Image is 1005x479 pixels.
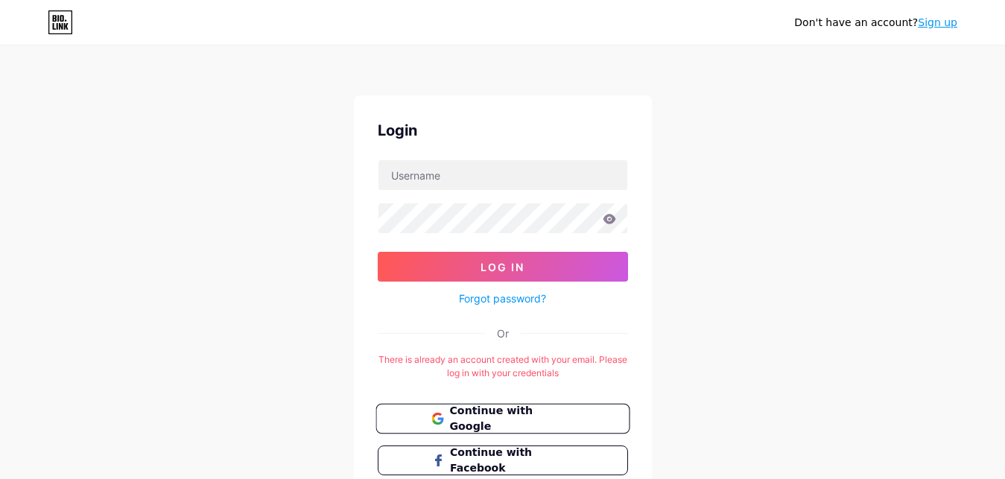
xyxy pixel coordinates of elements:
a: Forgot password? [459,291,546,306]
div: There is already an account created with your email. Please log in with your credentials [378,353,628,380]
span: Continue with Google [449,403,574,435]
div: Login [378,119,628,142]
a: Sign up [918,16,957,28]
div: Don't have an account? [794,15,957,31]
button: Log In [378,252,628,282]
span: Continue with Facebook [450,445,573,476]
button: Continue with Google [375,404,630,434]
div: Or [497,326,509,341]
a: Continue with Google [378,404,628,434]
button: Continue with Facebook [378,445,628,475]
input: Username [378,160,627,190]
span: Log In [481,261,524,273]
